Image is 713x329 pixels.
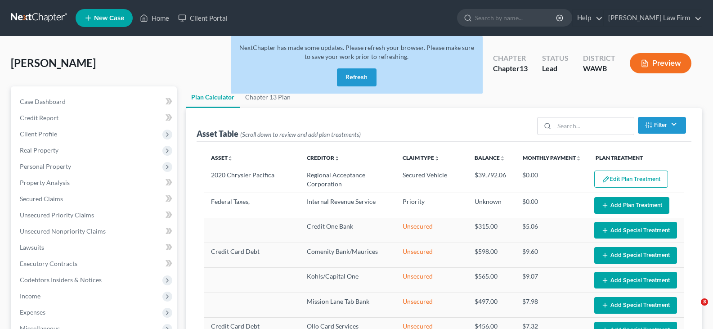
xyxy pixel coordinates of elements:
[13,175,177,191] a: Property Analysis
[395,268,467,293] td: Unsecured
[395,167,467,193] td: Secured Vehicle
[515,268,587,293] td: $9.07
[300,243,395,268] td: Comenity Bank/Maurices
[493,53,528,63] div: Chapter
[20,211,94,219] span: Unsecured Priority Claims
[594,222,677,239] button: Add Special Treatment
[204,193,300,218] td: Federal Taxes,
[13,256,177,272] a: Executory Contracts
[604,10,702,26] a: [PERSON_NAME] Law Firm
[20,292,40,300] span: Income
[20,162,71,170] span: Personal Property
[467,167,516,193] td: $39,792.06
[434,156,439,161] i: unfold_more
[337,68,377,86] button: Refresh
[300,167,395,193] td: Regional Acceptance Corporation
[573,10,603,26] a: Help
[240,131,361,138] span: (Scroll down to review and add plan treatments)
[197,128,361,139] div: Asset Table
[467,193,516,218] td: Unknown
[475,154,505,161] a: Balanceunfold_more
[300,268,395,293] td: Kohls/Capital One
[204,243,300,268] td: Credit Card Debt
[395,193,467,218] td: Priority
[515,243,587,268] td: $9.60
[493,63,528,74] div: Chapter
[174,10,232,26] a: Client Portal
[467,218,516,243] td: $315.00
[94,15,124,22] span: New Case
[523,154,581,161] a: Monthly Paymentunfold_more
[594,297,677,314] button: Add Special Treatment
[467,243,516,268] td: $598.00
[515,293,587,317] td: $7.98
[20,308,45,316] span: Expenses
[211,154,233,161] a: Assetunfold_more
[300,193,395,218] td: Internal Revenue Service
[300,218,395,243] td: Credit One Bank
[20,179,70,186] span: Property Analysis
[554,117,634,135] input: Search...
[307,154,340,161] a: Creditorunfold_more
[500,156,505,161] i: unfold_more
[542,63,569,74] div: Lead
[20,114,58,122] span: Credit Report
[515,218,587,243] td: $5.06
[13,223,177,239] a: Unsecured Nonpriority Claims
[475,9,557,26] input: Search by name...
[20,146,58,154] span: Real Property
[682,298,704,320] iframe: Intercom live chat
[594,197,669,214] button: Add Plan Treatment
[13,239,177,256] a: Lawsuits
[638,117,686,134] button: Filter
[186,86,240,108] a: Plan Calculator
[594,247,677,264] button: Add Special Treatment
[20,130,57,138] span: Client Profile
[13,191,177,207] a: Secured Claims
[602,176,610,183] img: edit-pencil-c1479a1de80d8dea1e2430c2f745a3c6a07e9d7aa2eeffe225670001d78357a8.svg
[228,156,233,161] i: unfold_more
[204,167,300,193] td: 2020 Chrysler Pacifica
[594,272,677,288] button: Add Special Treatment
[515,193,587,218] td: $0.00
[594,171,668,188] button: Edit Plan Treatment
[13,110,177,126] a: Credit Report
[395,243,467,268] td: Unsecured
[395,293,467,317] td: Unsecured
[630,53,691,73] button: Preview
[135,10,174,26] a: Home
[701,298,708,306] span: 3
[20,260,77,267] span: Executory Contracts
[583,63,615,74] div: WAWB
[520,64,528,72] span: 13
[583,53,615,63] div: District
[13,207,177,223] a: Unsecured Priority Claims
[334,156,340,161] i: unfold_more
[467,293,516,317] td: $497.00
[20,195,63,203] span: Secured Claims
[588,149,684,167] th: Plan Treatment
[13,94,177,110] a: Case Dashboard
[20,243,44,251] span: Lawsuits
[20,227,106,235] span: Unsecured Nonpriority Claims
[395,218,467,243] td: Unsecured
[403,154,439,161] a: Claim Typeunfold_more
[11,56,96,69] span: [PERSON_NAME]
[239,44,474,60] span: NextChapter has made some updates. Please refresh your browser. Please make sure to save your wor...
[20,276,102,284] span: Codebtors Insiders & Notices
[300,293,395,317] td: Mission Lane Tab Bank
[515,167,587,193] td: $0.00
[467,268,516,293] td: $565.00
[542,53,569,63] div: Status
[20,98,66,105] span: Case Dashboard
[576,156,581,161] i: unfold_more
